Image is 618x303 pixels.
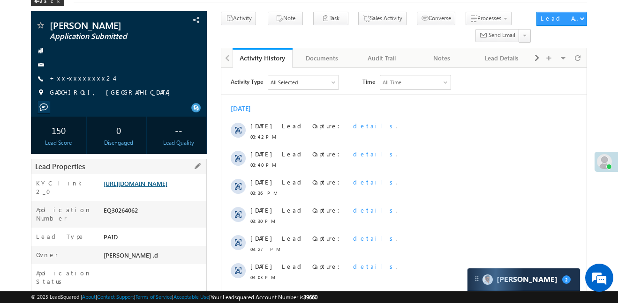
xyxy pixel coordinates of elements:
[467,268,580,291] div: carter-dragCarter[PERSON_NAME]2
[104,251,158,259] span: [PERSON_NAME] .d
[101,206,206,219] div: EQ30264062
[29,65,57,73] span: 03:42 PM
[93,121,144,139] div: 0
[60,194,327,203] div: .
[420,52,464,64] div: Notes
[132,222,175,230] span: details
[480,52,524,64] div: Lead Details
[29,286,50,295] span: [DATE]
[29,149,57,157] span: 03:30 PM
[60,110,124,118] span: Lead Capture:
[60,82,327,90] div: .
[16,49,39,61] img: d_60004797649_company_0_60004797649
[29,194,50,203] span: [DATE]
[153,139,204,147] div: Lead Quality
[60,194,124,202] span: Lead Capture:
[82,294,96,300] a: About
[29,82,50,90] span: [DATE]
[50,74,114,82] a: +xx-xxxxxxxx24
[313,12,348,25] button: Task
[60,286,174,294] span: Lead Talked Activity
[29,205,57,214] span: 03:03 PM
[475,29,520,43] button: Send Email
[29,54,50,62] span: [DATE]
[9,37,40,45] div: [DATE]
[358,12,407,25] button: Sales Activity
[60,138,124,146] span: Lead Capture:
[47,7,117,22] div: All Selected
[60,222,124,230] span: Lead Capture:
[29,138,50,147] span: [DATE]
[60,110,327,118] div: .
[50,88,175,97] span: GADCHIROLI, [GEOGRAPHIC_DATA]
[60,254,327,263] div: .
[128,236,170,248] em: Start Chat
[36,269,95,286] label: Application Status
[233,48,293,68] a: Activity History
[360,52,404,64] div: Audit Trail
[60,54,327,62] div: .
[466,12,512,25] button: Processes
[477,15,501,22] span: Processes
[12,87,171,228] textarea: Type your message and hit 'Enter'
[36,251,58,259] label: Owner
[352,48,412,68] a: Audit Trail
[293,48,353,68] a: Documents
[541,14,580,22] div: Lead Actions
[60,166,327,175] div: .
[33,139,84,147] div: Lead Score
[173,294,209,300] a: Acceptable Use
[303,294,317,301] span: 39660
[132,82,175,90] span: details
[417,12,455,25] button: Converse
[29,265,57,282] span: 02:57 PM
[132,110,175,118] span: details
[29,110,50,118] span: [DATE]
[29,254,50,263] span: [DATE]
[60,254,124,262] span: Lead Capture:
[104,179,167,187] a: [URL][DOMAIN_NAME]
[60,82,124,90] span: Lead Capture:
[536,12,587,26] button: Lead Actions
[36,206,95,222] label: Application Number
[29,121,57,129] span: 03:36 PM
[132,194,175,202] span: details
[153,121,204,139] div: --
[50,21,158,30] span: [PERSON_NAME]
[36,179,95,196] label: KYC link 2_0
[161,10,180,19] div: All Time
[132,166,175,174] span: details
[35,162,85,171] span: Lead Properties
[29,233,57,250] span: 02:57 PM
[472,48,532,68] a: Lead Details
[29,177,57,185] span: 03:27 PM
[240,53,286,62] div: Activity History
[60,222,327,231] div: .
[50,32,158,41] span: Application Submitted
[60,138,327,147] div: .
[93,139,144,147] div: Disengaged
[473,275,481,282] img: carter-drag
[33,121,84,139] div: 150
[211,294,317,301] span: Your Leadsquared Account Number is
[101,232,206,245] div: PAID
[29,222,50,231] span: [DATE]
[562,275,571,284] span: 2
[221,12,256,25] button: Activity
[60,54,124,62] span: Lead Capture:
[9,7,42,21] span: Activity Type
[268,12,303,25] button: Note
[412,48,472,68] a: Notes
[132,138,175,146] span: details
[31,293,317,302] span: © 2025 LeadSquared | | | | |
[60,166,124,174] span: Lead Capture:
[36,232,85,241] label: Lead Type
[29,166,50,175] span: [DATE]
[141,7,154,21] span: Time
[29,93,57,101] span: 03:40 PM
[97,294,134,300] a: Contact Support
[132,254,175,262] span: details
[132,54,175,62] span: details
[489,31,515,39] span: Send Email
[49,49,158,61] div: Chat with us now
